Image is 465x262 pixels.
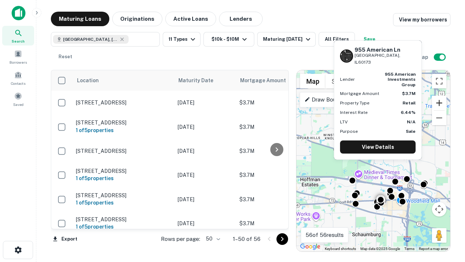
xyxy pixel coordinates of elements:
[233,235,260,243] p: 1–50 of 56
[304,95,350,104] p: Draw Boundary
[76,148,170,154] p: [STREET_ADDRESS]
[393,13,450,26] a: View my borrowers
[296,70,450,251] div: 0 0
[72,70,174,91] th: Location
[76,168,170,174] p: [STREET_ADDRESS]
[12,6,25,20] img: capitalize-icon.png
[429,204,465,239] iframe: Chat Widget
[432,202,446,217] button: Map camera controls
[319,32,355,47] button: All Filters
[325,74,361,88] button: Show satellite imagery
[298,242,322,251] a: Open this area in Google Maps (opens a new window)
[407,119,416,124] strong: N/A
[76,223,170,231] h6: 1 of 5 properties
[178,76,223,85] span: Maturity Date
[112,12,162,26] button: Originations
[239,219,312,227] p: $3.7M
[239,123,312,131] p: $3.7M
[401,110,416,115] strong: 6.44%
[403,100,416,106] strong: Retail
[340,90,379,97] p: Mortgage Amount
[76,99,170,106] p: [STREET_ADDRESS]
[276,233,288,245] button: Go to next page
[11,80,25,86] span: Contacts
[432,96,446,110] button: Zoom in
[355,47,416,53] h6: 955 American Ln
[419,247,448,251] a: Report a map error
[174,70,236,91] th: Maturity Date
[178,99,232,107] p: [DATE]
[51,12,109,26] button: Maturing Loans
[76,174,170,182] h6: 1 of 5 properties
[178,123,232,131] p: [DATE]
[54,49,77,64] button: Reset
[432,74,446,88] button: Toggle fullscreen view
[340,119,348,125] p: LTV
[406,129,416,134] strong: Sale
[13,102,24,107] span: Saved
[239,99,312,107] p: $3.7M
[203,32,254,47] button: $10k - $10M
[178,147,232,155] p: [DATE]
[219,12,263,26] button: Lenders
[2,68,34,88] a: Contacts
[355,52,416,66] p: [GEOGRAPHIC_DATA], IL60173
[76,192,170,199] p: [STREET_ADDRESS]
[402,91,416,96] strong: $3.7M
[239,195,312,203] p: $3.7M
[76,199,170,207] h6: 1 of 5 properties
[76,126,170,134] h6: 1 of 5 properties
[178,171,232,179] p: [DATE]
[257,32,316,47] button: Maturing [DATE]
[2,26,34,45] a: Search
[165,12,216,26] button: Active Loans
[340,109,368,116] p: Interest Rate
[63,36,118,43] span: [GEOGRAPHIC_DATA], [GEOGRAPHIC_DATA]
[51,234,79,245] button: Export
[77,76,99,85] span: Location
[9,59,27,65] span: Borrowers
[325,246,356,251] button: Keyboard shortcuts
[340,140,416,154] a: View Details
[239,171,312,179] p: $3.7M
[300,74,325,88] button: Show street map
[404,247,415,251] a: Terms
[203,234,221,244] div: 50
[2,89,34,109] a: Saved
[178,219,232,227] p: [DATE]
[76,216,170,223] p: [STREET_ADDRESS]
[358,32,381,47] button: Save your search to get updates of matches that match your search criteria.
[432,111,446,125] button: Zoom out
[2,47,34,67] a: Borrowers
[161,235,200,243] p: Rows per page:
[12,38,25,44] span: Search
[263,35,312,44] div: Maturing [DATE]
[178,195,232,203] p: [DATE]
[340,128,358,135] p: Purpose
[76,119,170,126] p: [STREET_ADDRESS]
[240,76,295,85] span: Mortgage Amount
[340,76,355,83] p: Lender
[360,247,400,251] span: Map data ©2025 Google
[306,231,344,239] p: 56 of 56 results
[236,70,316,91] th: Mortgage Amount
[239,147,312,155] p: $3.7M
[385,72,416,87] strong: 955 american investments group
[163,32,201,47] button: 11 Types
[298,242,322,251] img: Google
[340,100,369,106] p: Property Type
